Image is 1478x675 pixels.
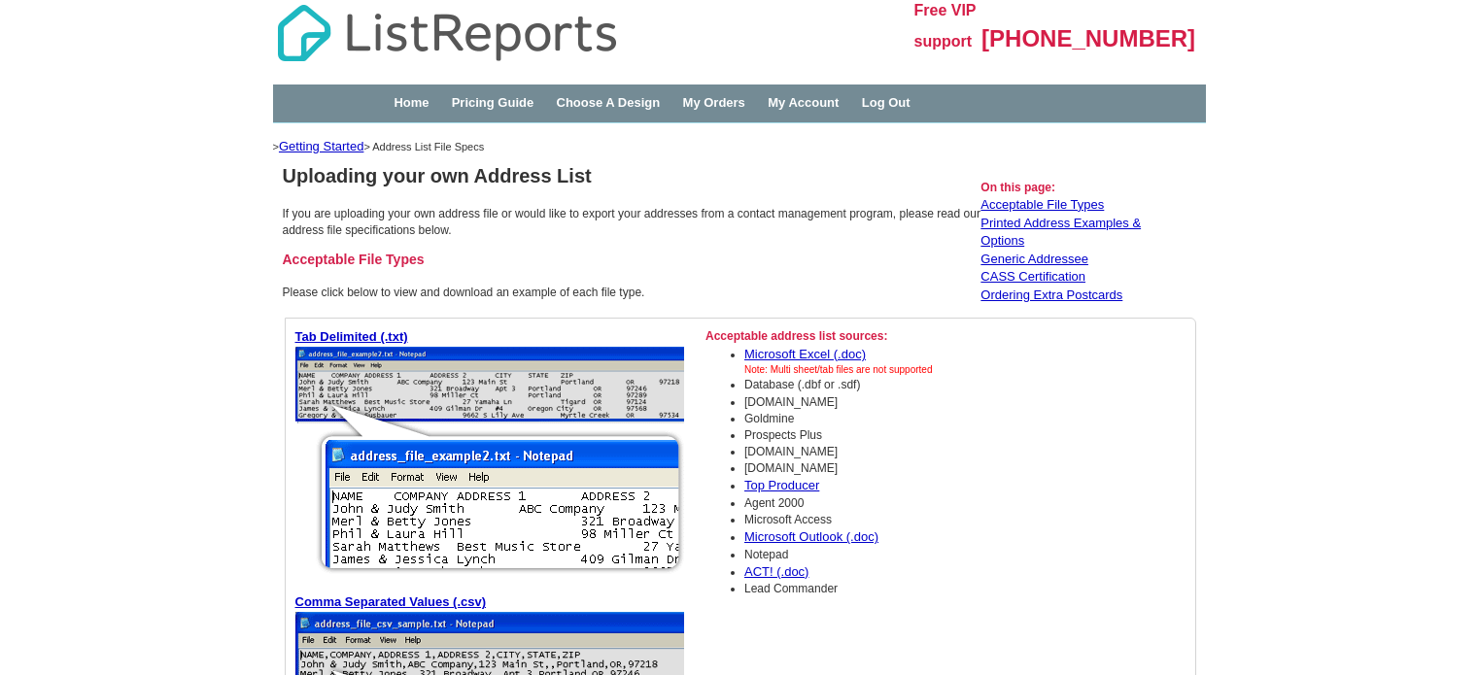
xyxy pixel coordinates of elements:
[768,95,839,110] a: My Account
[283,166,981,186] h1: Uploading your own Address List
[980,287,1122,302] a: Ordering Extra Postcards
[295,594,487,609] a: Comma Separated Values (.csv)
[744,581,1024,597] li: Lead Commander
[557,95,661,110] a: Choose A Design
[862,95,911,110] a: Log Out
[283,166,981,319] td: Please click below to view and download an example of each file type.
[981,25,1195,51] span: [PHONE_NUMBER]
[683,95,745,110] a: My Orders
[980,252,1088,266] a: Generic Addressee
[744,427,1024,444] li: Prospects Plus
[744,394,1024,411] li: [DOMAIN_NAME]
[744,363,1024,377] li: Note: Multi sheet/tab files are not supported
[744,495,1024,512] li: Agent 2000
[705,329,887,343] strong: Acceptable address list sources:
[744,529,878,544] a: Microsoft Outlook (.doc)
[744,460,1024,477] li: [DOMAIN_NAME]
[279,139,363,153] a: Getting Started
[744,347,866,361] a: Microsoft Excel (.doc)
[394,95,429,110] a: Home
[744,512,1024,528] li: Microsoft Access
[980,216,1141,249] a: Printed Address Examples & Options
[744,547,1024,563] li: Notepad
[980,181,1055,194] strong: On this page:
[914,2,977,50] span: Free VIP support
[273,141,485,152] span: > > Address List File Specs
[295,347,684,577] img: txt file
[744,478,819,492] a: Top Producer
[744,411,1024,427] li: Goldmine
[744,444,1024,460] li: [DOMAIN_NAME]
[452,95,534,110] a: Pricing Guide
[980,269,1085,284] a: CASS Certification
[283,206,981,239] p: If you are uploading your own address file or would like to export your addresses from a contact ...
[744,377,1024,393] li: Database (.dbf or .sdf)
[295,329,408,344] a: Tab Delimited (.txt)
[283,251,981,268] h3: Acceptable File Types
[744,564,808,579] a: ACT! (.doc)
[980,197,1104,212] a: Acceptable File Types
